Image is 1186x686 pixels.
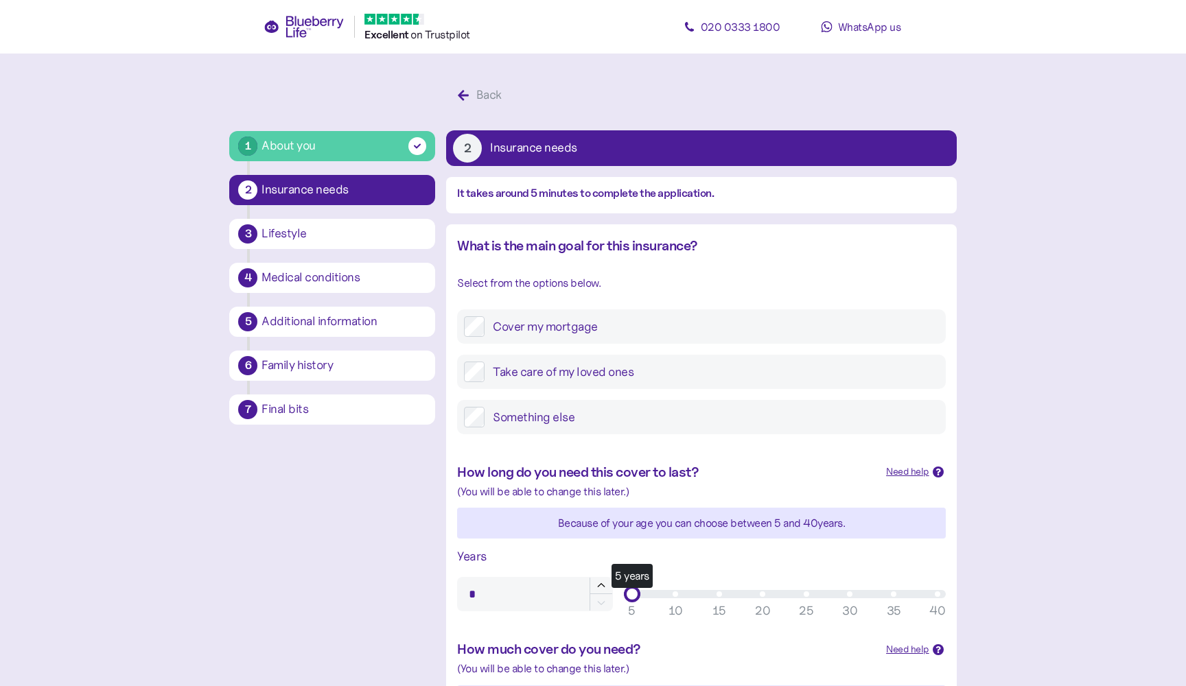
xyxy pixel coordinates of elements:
[799,13,922,40] a: WhatsApp us
[453,134,482,163] div: 2
[887,602,901,620] div: 35
[261,316,426,328] div: Additional information
[238,137,257,156] div: 1
[457,462,875,483] div: How long do you need this cover to last?
[238,400,257,419] div: 7
[410,27,470,41] span: on Trustpilot
[229,175,435,205] button: 2Insurance needs
[485,316,938,337] label: Cover my mortgage
[628,602,636,620] div: 5
[446,81,517,110] button: Back
[485,362,938,382] label: Take care of my loved ones
[701,20,780,34] span: 020 0333 1800
[261,184,426,196] div: Insurance needs
[457,274,945,292] div: Select from the options below.
[261,137,316,155] div: About you
[476,86,502,104] div: Back
[457,185,945,202] div: It takes around 5 minutes to complete the application.
[457,639,875,660] div: How much cover do you need?
[261,228,426,240] div: Lifestyle
[755,602,770,620] div: 20
[457,235,945,257] div: What is the main goal for this insurance?
[238,224,257,244] div: 3
[261,359,426,372] div: Family history
[261,403,426,416] div: Final bits
[842,602,857,620] div: 30
[238,268,257,287] div: 4
[261,272,426,284] div: Medical conditions
[229,219,435,249] button: 3Lifestyle
[457,547,945,566] div: Years
[457,660,945,677] div: (You will be able to change this later.)
[364,28,410,41] span: Excellent ️
[446,130,956,166] button: 2Insurance needs
[238,312,257,331] div: 5
[670,13,793,40] a: 020 0333 1800
[457,483,945,500] div: (You will be able to change this later.)
[229,351,435,381] button: 6Family history
[929,602,945,620] div: 40
[886,642,929,657] div: Need help
[490,142,577,154] div: Insurance needs
[712,602,726,620] div: 15
[485,407,938,427] label: Something else
[229,131,435,161] button: 1About you
[229,307,435,337] button: 5Additional information
[799,602,813,620] div: 25
[886,464,929,480] div: Need help
[838,20,901,34] span: WhatsApp us
[238,180,257,200] div: 2
[668,602,683,620] div: 10
[229,394,435,425] button: 7Final bits
[238,356,257,375] div: 6
[229,263,435,293] button: 4Medical conditions
[457,514,945,532] div: Because of your age you can choose between 5 and 40 years.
